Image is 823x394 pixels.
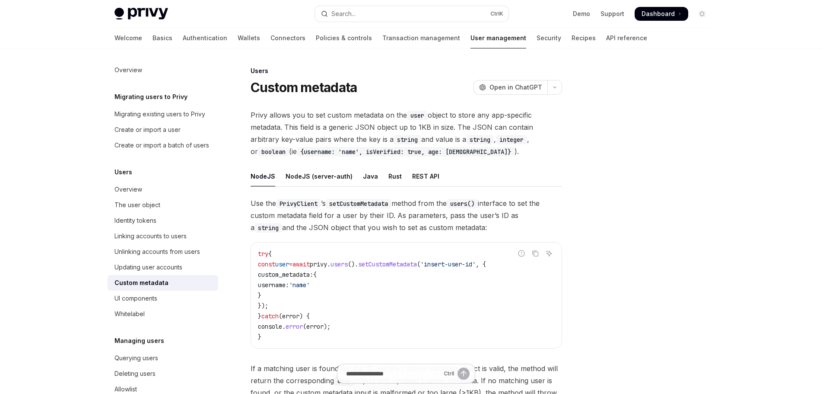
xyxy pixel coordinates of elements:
[268,250,272,258] span: {
[286,323,303,330] span: error
[114,28,142,48] a: Welcome
[407,111,428,120] code: user
[108,259,218,275] a: Updating user accounts
[458,368,470,380] button: Send message
[258,260,275,268] span: const
[324,323,330,330] span: );
[258,281,289,289] span: username:
[286,166,353,186] div: NodeJS (server-auth)
[114,92,187,102] h5: Migrating users to Privy
[258,302,268,310] span: });
[114,167,132,177] h5: Users
[326,199,391,208] code: setCustomMetadata
[114,65,142,75] div: Overview
[258,271,313,279] span: custom_metadata:
[420,260,476,268] span: 'insert-user-id'
[572,28,596,48] a: Recipes
[114,215,156,226] div: Identity tokens
[573,10,590,18] a: Demo
[537,28,561,48] a: Security
[114,125,181,135] div: Create or import a user
[530,248,541,259] button: Copy the contents from the code block
[516,248,527,259] button: Report incorrect code
[114,293,157,304] div: UI components
[358,260,417,268] span: setCustomMetadata
[114,309,145,319] div: Whitelabel
[303,323,306,330] span: (
[254,223,282,233] code: string
[108,366,218,381] a: Deleting users
[330,260,348,268] span: users
[466,135,494,144] code: string
[496,135,527,144] code: integer
[114,262,182,272] div: Updating user accounts
[114,247,200,257] div: Unlinking accounts from users
[695,7,709,21] button: Toggle dark mode
[490,10,503,17] span: Ctrl K
[476,260,486,268] span: , {
[108,291,218,306] a: UI components
[601,10,624,18] a: Support
[114,368,156,379] div: Deleting users
[316,28,372,48] a: Policies & controls
[313,271,317,279] span: {
[635,7,688,21] a: Dashboard
[251,80,357,95] h1: Custom metadata
[114,200,160,210] div: The user object
[289,260,292,268] span: =
[382,28,460,48] a: Transaction management
[114,8,168,20] img: light logo
[108,350,218,366] a: Querying users
[412,166,439,186] div: REST API
[261,312,279,320] span: catch
[108,213,218,228] a: Identity tokens
[108,62,218,78] a: Overview
[251,197,562,234] span: Use the ’s method from the interface to set the custom metadata field for a user by their ID. As ...
[251,166,275,186] div: NodeJS
[348,260,358,268] span: ().
[363,166,378,186] div: Java
[297,147,515,157] code: {username: 'name', isVerified: true, age: [DEMOGRAPHIC_DATA]}
[327,260,330,268] span: .
[282,312,299,320] span: error
[108,275,218,291] a: Custom metadata
[315,6,508,22] button: Open search
[153,28,172,48] a: Basics
[258,147,289,157] code: boolean
[114,184,142,195] div: Overview
[473,80,547,95] button: Open in ChatGPT
[114,336,164,346] h5: Managing users
[114,140,209,151] div: Create or import a batch of users
[394,135,421,144] code: string
[183,28,227,48] a: Authentication
[447,199,478,208] code: users()
[258,312,261,320] span: }
[299,312,310,320] span: ) {
[108,106,218,122] a: Migrating existing users to Privy
[642,10,675,18] span: Dashboard
[108,182,218,197] a: Overview
[346,364,440,383] input: Ask a question...
[331,9,356,19] div: Search...
[108,244,218,259] a: Unlinking accounts from users
[251,67,562,75] div: Users
[258,323,282,330] span: console
[470,28,526,48] a: User management
[114,353,158,363] div: Querying users
[417,260,420,268] span: (
[276,199,321,208] code: PrivyClient
[275,260,289,268] span: user
[108,306,218,322] a: Whitelabel
[606,28,647,48] a: API reference
[388,166,402,186] div: Rust
[279,312,282,320] span: (
[306,323,324,330] span: error
[310,260,327,268] span: privy
[114,231,187,241] div: Linking accounts to users
[258,250,268,258] span: try
[114,278,168,288] div: Custom metadata
[108,228,218,244] a: Linking accounts to users
[270,28,305,48] a: Connectors
[114,109,205,119] div: Migrating existing users to Privy
[543,248,555,259] button: Ask AI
